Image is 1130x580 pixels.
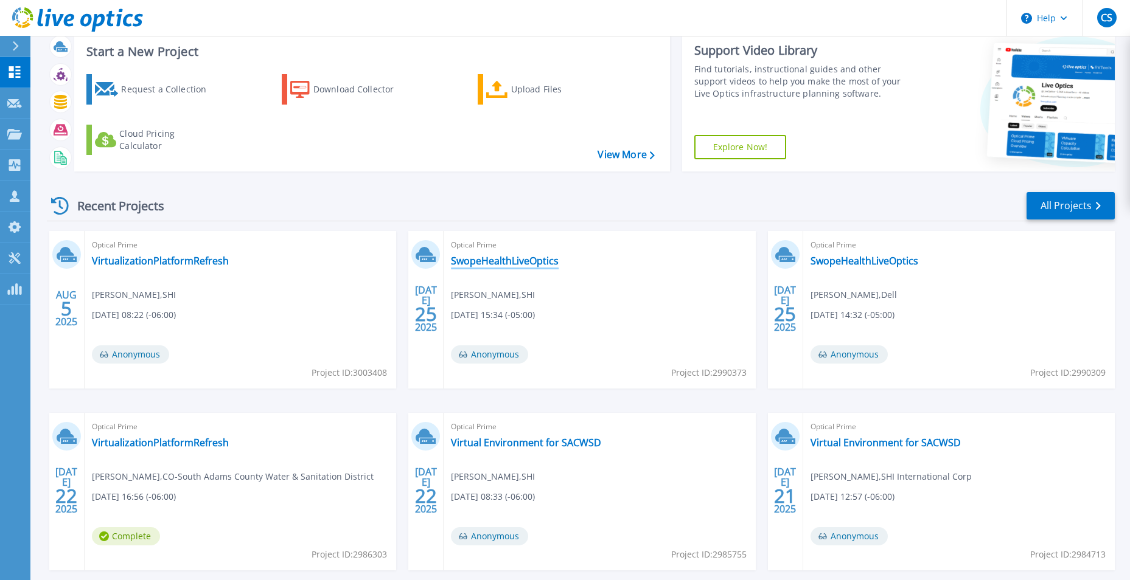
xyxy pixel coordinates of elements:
[1101,13,1112,22] span: CS
[773,468,797,513] div: [DATE] 2025
[451,527,528,545] span: Anonymous
[451,238,748,252] span: Optical Prime
[312,366,387,379] span: Project ID: 3003408
[451,420,748,433] span: Optical Prime
[451,437,601,449] a: Virtual Environment for SACWSD
[92,470,374,483] span: [PERSON_NAME] , CO-South Adams County Water & Sanitation District
[92,288,176,302] span: [PERSON_NAME] , SHI
[774,491,796,501] span: 21
[451,308,535,322] span: [DATE] 15:34 (-05:00)
[1030,366,1106,379] span: Project ID: 2990309
[671,366,747,379] span: Project ID: 2990373
[86,125,222,155] a: Cloud Pricing Calculator
[92,238,389,252] span: Optical Prime
[451,255,559,267] a: SwopeHealthLiveOptics
[811,470,972,483] span: [PERSON_NAME] , SHI International Corp
[86,74,222,105] a: Request a Collection
[773,286,797,331] div: [DATE] 2025
[694,63,915,100] div: Find tutorials, instructional guides and other support videos to help you make the most of your L...
[811,288,897,302] span: [PERSON_NAME] , Dell
[415,491,437,501] span: 22
[811,437,961,449] a: Virtual Environment for SACWSD
[86,45,654,58] h3: Start a New Project
[55,491,77,501] span: 22
[451,490,535,503] span: [DATE] 08:33 (-06:00)
[671,548,747,561] span: Project ID: 2985755
[92,490,176,503] span: [DATE] 16:56 (-06:00)
[598,149,654,161] a: View More
[774,309,796,319] span: 25
[313,77,411,102] div: Download Collector
[55,468,78,513] div: [DATE] 2025
[1027,192,1115,219] a: All Projects
[1030,548,1106,561] span: Project ID: 2984713
[811,308,895,322] span: [DATE] 14:32 (-05:00)
[811,420,1107,433] span: Optical Prime
[119,128,217,152] div: Cloud Pricing Calculator
[92,437,229,449] a: VirtualizationPlatformRefresh
[811,527,888,545] span: Anonymous
[92,420,389,433] span: Optical Prime
[61,303,72,314] span: 5
[811,238,1107,252] span: Optical Prime
[694,43,915,58] div: Support Video Library
[282,74,417,105] a: Download Collector
[47,191,181,221] div: Recent Projects
[451,470,535,483] span: [PERSON_NAME] , SHI
[92,255,229,267] a: VirtualizationPlatformRefresh
[478,74,613,105] a: Upload Files
[312,548,387,561] span: Project ID: 2986303
[92,527,160,545] span: Complete
[415,309,437,319] span: 25
[451,288,535,302] span: [PERSON_NAME] , SHI
[811,345,888,364] span: Anonymous
[121,77,218,102] div: Request a Collection
[811,490,895,503] span: [DATE] 12:57 (-06:00)
[694,135,787,159] a: Explore Now!
[414,286,438,331] div: [DATE] 2025
[511,77,609,102] div: Upload Files
[92,345,169,364] span: Anonymous
[414,468,438,513] div: [DATE] 2025
[811,255,918,267] a: SwopeHealthLiveOptics
[92,308,176,322] span: [DATE] 08:22 (-06:00)
[55,286,78,331] div: AUG 2025
[451,345,528,364] span: Anonymous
